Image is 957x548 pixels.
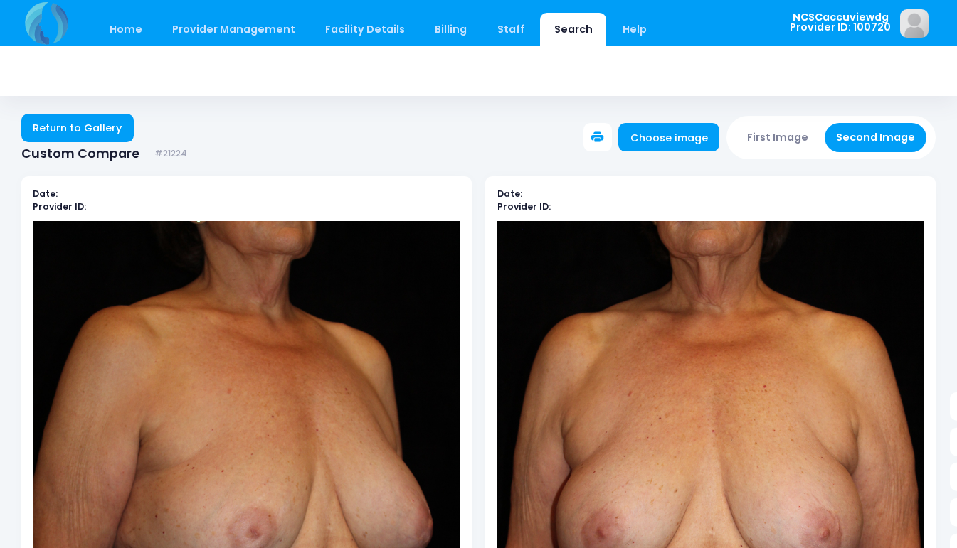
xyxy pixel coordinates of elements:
b: Date: [497,188,522,200]
a: Return to Gallery [21,114,134,142]
a: Staff [483,13,538,46]
a: Facility Details [312,13,419,46]
small: #21224 [154,149,187,159]
b: Date: [33,188,58,200]
b: Provider ID: [497,200,551,213]
img: image [900,9,929,38]
span: NCSCaccuviewdg Provider ID: 100720 [790,12,891,33]
span: Custom Compare [21,146,139,161]
b: Provider ID: [33,200,86,213]
a: Billing [421,13,481,46]
a: Help [609,13,661,46]
a: Choose image [618,123,719,151]
a: Search [540,13,606,46]
a: Home [95,13,156,46]
button: Second Image [825,123,927,152]
button: First Image [736,123,820,152]
a: Provider Management [158,13,309,46]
